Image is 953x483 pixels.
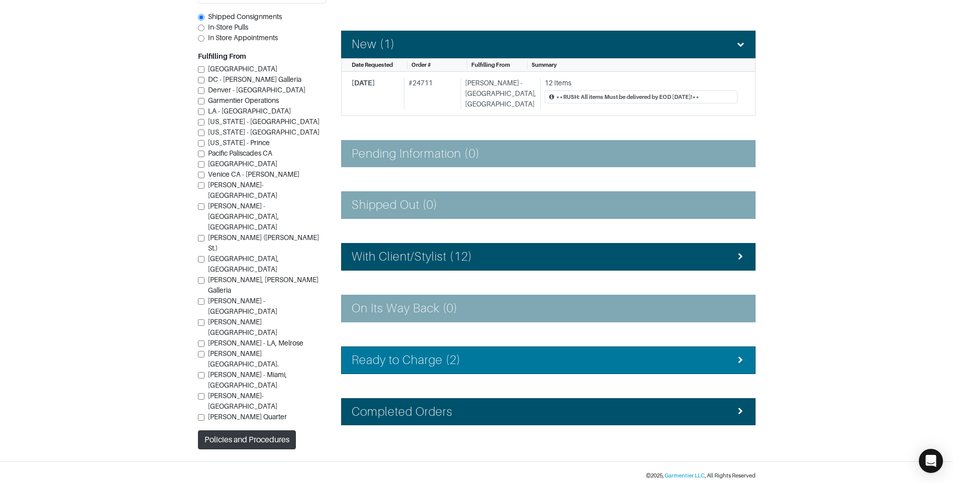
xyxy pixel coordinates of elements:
[208,96,279,104] span: Garmentier Operations
[208,139,270,147] span: [US_STATE] - Prince
[198,98,204,104] input: Garmentier Operations
[352,79,375,87] span: [DATE]
[198,172,204,178] input: Venice CA - [PERSON_NAME]
[208,149,272,157] span: Pacific Paliscades CA
[352,62,393,68] span: Date Requested
[208,349,279,368] span: [PERSON_NAME][GEOGRAPHIC_DATA].
[208,107,291,115] span: LA - [GEOGRAPHIC_DATA]
[556,93,699,101] div: **RUSH: All items Must be delivered by EOD [DATE]!**
[404,78,457,109] div: # 24711
[208,202,279,231] span: [PERSON_NAME] - [GEOGRAPHIC_DATA], [GEOGRAPHIC_DATA]
[411,62,431,68] span: Order #
[352,405,453,419] h4: Completed Orders
[208,318,277,336] span: [PERSON_NAME][GEOGRAPHIC_DATA]
[198,151,204,157] input: Pacific Paliscades CA
[208,128,320,136] span: [US_STATE] - [GEOGRAPHIC_DATA]
[198,161,204,168] input: [GEOGRAPHIC_DATA]
[198,277,204,284] input: [PERSON_NAME], [PERSON_NAME] Galleria
[646,472,756,478] small: © 2025 , , All Rights Reserved
[665,472,705,478] a: Garmentier LLC
[208,34,278,42] span: In Store Appointments
[208,276,319,294] span: [PERSON_NAME], [PERSON_NAME] Galleria
[198,51,246,62] label: Fulfilling From
[352,301,458,316] h4: On Its Way Back (0)
[208,255,279,273] span: [GEOGRAPHIC_DATA], [GEOGRAPHIC_DATA]
[461,78,536,109] div: [PERSON_NAME] - [GEOGRAPHIC_DATA], [GEOGRAPHIC_DATA]
[208,13,282,21] span: Shipped Consignments
[198,430,296,449] button: Policies and Procedures
[198,25,204,31] input: In-Store Pulls
[198,256,204,263] input: [GEOGRAPHIC_DATA], [GEOGRAPHIC_DATA]
[198,77,204,83] input: DC - [PERSON_NAME] Galleria
[208,371,287,389] span: [PERSON_NAME] - Miami, [GEOGRAPHIC_DATA]
[198,393,204,400] input: [PERSON_NAME]- [GEOGRAPHIC_DATA]
[208,117,320,126] span: [US_STATE] - [GEOGRAPHIC_DATA]
[198,351,204,357] input: [PERSON_NAME][GEOGRAPHIC_DATA].
[208,23,248,31] span: In-Store Pulls
[198,130,204,136] input: [US_STATE] - [GEOGRAPHIC_DATA]
[352,353,461,368] h4: Ready to Charge (2)
[198,235,204,241] input: [PERSON_NAME] ([PERSON_NAME] St.)
[208,170,299,178] span: Venice CA - [PERSON_NAME]
[198,140,204,147] input: [US_STATE] - Prince
[198,319,204,326] input: [PERSON_NAME][GEOGRAPHIC_DATA]
[208,413,287,421] span: [PERSON_NAME] Quarter
[352,250,472,264] h4: With Client/Stylist (12)
[198,340,204,347] input: [PERSON_NAME] - LA, Melrose
[198,119,204,126] input: [US_STATE] - [GEOGRAPHIC_DATA]
[471,62,510,68] span: Fulfilling From
[198,182,204,189] input: [PERSON_NAME]-[GEOGRAPHIC_DATA]
[352,37,395,52] h4: New (1)
[208,75,301,83] span: DC - [PERSON_NAME] Galleria
[208,392,277,410] span: [PERSON_NAME]- [GEOGRAPHIC_DATA]
[919,449,943,473] div: Open Intercom Messenger
[545,78,737,88] div: 12 Items
[208,65,277,73] span: [GEOGRAPHIC_DATA]
[198,14,204,21] input: Shipped Consignments
[198,372,204,379] input: [PERSON_NAME] - Miami, [GEOGRAPHIC_DATA]
[208,181,277,199] span: [PERSON_NAME]-[GEOGRAPHIC_DATA]
[198,35,204,42] input: In Store Appointments
[198,414,204,421] input: [PERSON_NAME] Quarter
[532,62,557,68] span: Summary
[208,160,277,168] span: [GEOGRAPHIC_DATA]
[352,147,480,161] h4: Pending Information (0)
[198,298,204,305] input: [PERSON_NAME] - [GEOGRAPHIC_DATA]
[208,339,303,347] span: [PERSON_NAME] - LA, Melrose
[198,203,204,210] input: [PERSON_NAME] - [GEOGRAPHIC_DATA], [GEOGRAPHIC_DATA]
[198,66,204,73] input: [GEOGRAPHIC_DATA]
[198,87,204,94] input: Denver - [GEOGRAPHIC_DATA]
[208,86,305,94] span: Denver - [GEOGRAPHIC_DATA]
[208,233,319,252] span: [PERSON_NAME] ([PERSON_NAME] St.)
[198,108,204,115] input: LA - [GEOGRAPHIC_DATA]
[208,297,277,315] span: [PERSON_NAME] - [GEOGRAPHIC_DATA]
[352,198,438,212] h4: Shipped Out (0)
